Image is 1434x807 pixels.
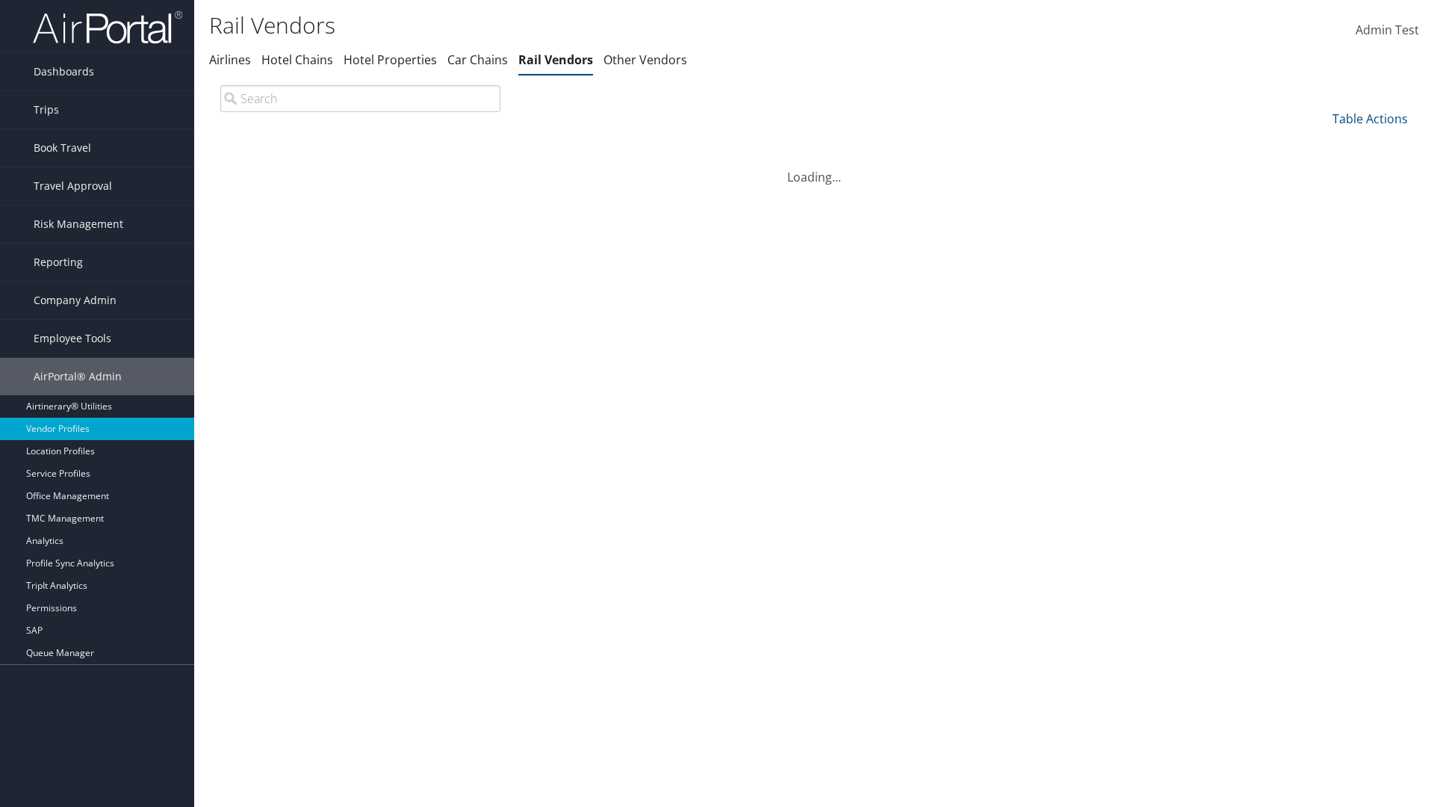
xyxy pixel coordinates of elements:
span: Book Travel [34,129,91,167]
span: Risk Management [34,205,123,243]
span: Travel Approval [34,167,112,205]
div: Loading... [209,150,1419,186]
span: Reporting [34,244,83,281]
img: airportal-logo.png [33,10,182,45]
input: Search [220,85,500,112]
a: Rail Vendors [518,52,593,68]
a: Table Actions [1332,111,1408,127]
a: Car Chains [447,52,508,68]
a: Airlines [209,52,251,68]
span: Trips [34,91,59,129]
span: Employee Tools [34,320,111,357]
span: Company Admin [34,282,117,319]
h1: Rail Vendors [209,10,1016,41]
span: Admin Test [1356,22,1419,38]
a: Hotel Properties [344,52,437,68]
a: Admin Test [1356,7,1419,54]
span: AirPortal® Admin [34,358,122,395]
a: Hotel Chains [261,52,333,68]
a: Other Vendors [603,52,687,68]
span: Dashboards [34,53,94,90]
